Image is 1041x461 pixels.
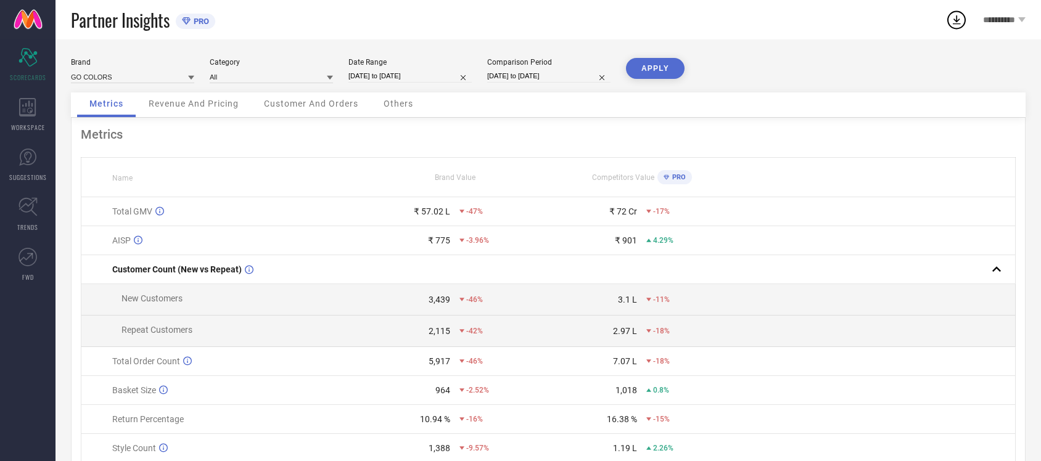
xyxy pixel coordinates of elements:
[121,325,192,335] span: Repeat Customers
[466,415,483,423] span: -16%
[112,174,133,182] span: Name
[112,385,156,395] span: Basket Size
[466,207,483,216] span: -47%
[615,235,637,245] div: ₹ 901
[264,99,358,108] span: Customer And Orders
[112,235,131,245] span: AISP
[121,293,183,303] span: New Customers
[487,70,611,83] input: Select comparison period
[435,385,450,395] div: 964
[71,7,170,33] span: Partner Insights
[22,272,34,282] span: FWD
[653,357,670,365] span: -18%
[89,99,123,108] span: Metrics
[487,58,611,67] div: Comparison Period
[414,206,450,216] div: ₹ 57.02 L
[653,386,669,394] span: 0.8%
[428,235,450,245] div: ₹ 775
[71,58,194,67] div: Brand
[613,356,637,366] div: 7.07 L
[613,443,637,453] div: 1.19 L
[112,356,180,366] span: Total Order Count
[384,99,413,108] span: Others
[466,386,489,394] span: -2.52%
[945,9,968,31] div: Open download list
[420,414,450,424] div: 10.94 %
[466,357,483,365] span: -46%
[466,295,483,304] span: -46%
[466,236,489,245] span: -3.96%
[429,326,450,336] div: 2,115
[9,173,47,182] span: SUGGESTIONS
[191,17,209,26] span: PRO
[10,73,46,82] span: SCORECARDS
[429,356,450,366] div: 5,917
[112,414,184,424] span: Return Percentage
[653,236,673,245] span: 4.29%
[429,295,450,304] div: 3,439
[466,444,489,452] span: -9.57%
[653,295,670,304] span: -11%
[618,295,637,304] div: 3.1 L
[112,264,242,274] span: Customer Count (New vs Repeat)
[81,127,1016,142] div: Metrics
[149,99,239,108] span: Revenue And Pricing
[626,58,685,79] button: APPLY
[609,206,637,216] div: ₹ 72 Cr
[653,415,670,423] span: -15%
[17,222,38,232] span: TRENDS
[210,58,333,67] div: Category
[112,443,156,453] span: Style Count
[613,326,637,336] div: 2.97 L
[11,123,45,132] span: WORKSPACE
[435,173,475,182] span: Brand Value
[615,385,637,395] div: 1,018
[607,414,637,424] div: 16.38 %
[466,327,483,335] span: -42%
[429,443,450,453] div: 1,388
[348,70,472,83] input: Select date range
[653,444,673,452] span: 2.26%
[653,327,670,335] span: -18%
[112,206,152,216] span: Total GMV
[348,58,472,67] div: Date Range
[592,173,654,182] span: Competitors Value
[669,173,686,181] span: PRO
[653,207,670,216] span: -17%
